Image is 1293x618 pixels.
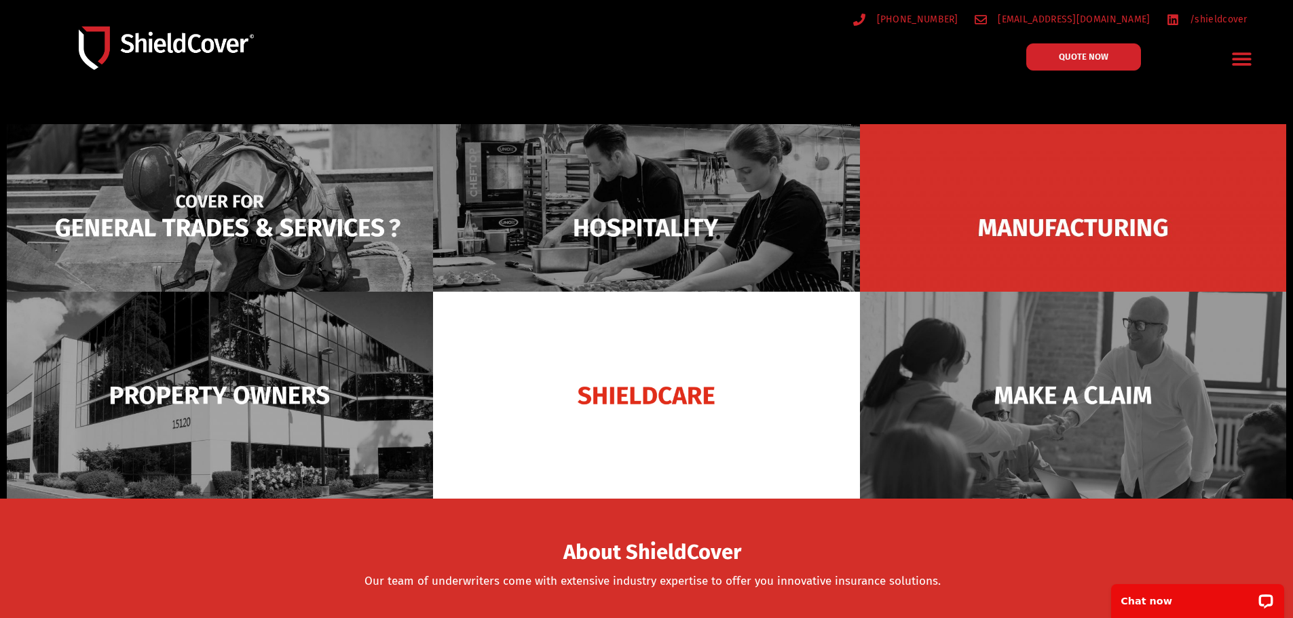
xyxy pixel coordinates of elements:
[563,548,741,562] a: About ShieldCover
[1059,52,1108,61] span: QUOTE NOW
[1102,575,1293,618] iframe: LiveChat chat widget
[1186,11,1248,28] span: /shieldcover
[1167,11,1248,28] a: /shieldcover
[563,544,741,561] span: About ShieldCover
[364,574,941,588] a: Our team of underwriters come with extensive industry expertise to offer you innovative insurance...
[79,26,254,69] img: Shield-Cover-Underwriting-Australia-logo-full
[1226,43,1258,75] div: Menu Toggle
[1026,43,1141,71] a: QUOTE NOW
[994,11,1150,28] span: [EMAIL_ADDRESS][DOMAIN_NAME]
[853,11,958,28] a: [PHONE_NUMBER]
[874,11,958,28] span: [PHONE_NUMBER]
[975,11,1150,28] a: [EMAIL_ADDRESS][DOMAIN_NAME]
